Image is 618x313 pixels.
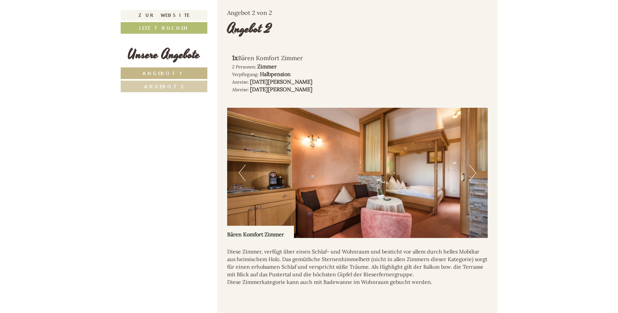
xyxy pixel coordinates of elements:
small: Verpflegung: [232,71,259,77]
b: Halbpension [260,71,291,77]
button: Next [469,165,476,181]
p: Diese Zimmer, verfügt über einen Schlaf- und Wohnraum und besticht vor allem durch helles Mobilia... [227,248,488,286]
b: 1x [232,54,238,62]
div: Bären Komfort Zimmer [227,226,294,238]
b: [DATE][PERSON_NAME] [250,78,312,85]
div: Unsere Angebote [121,45,207,64]
div: Bären Komfort Zimmer [232,53,348,63]
a: Jetzt buchen [121,22,207,34]
span: Angebot 1 [143,70,185,76]
a: Zur Website [121,10,207,20]
img: image [227,108,488,238]
span: Angebot 2 von 2 [227,9,272,17]
span: Angebot 2 [144,83,184,90]
b: [DATE][PERSON_NAME] [250,86,312,93]
small: Abreise: [232,87,249,93]
div: Angebot 2 [227,20,272,38]
b: Zimmer [257,63,277,70]
small: Anreise: [232,79,249,85]
small: 2 Personen: [232,64,256,70]
button: Previous [239,165,246,181]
